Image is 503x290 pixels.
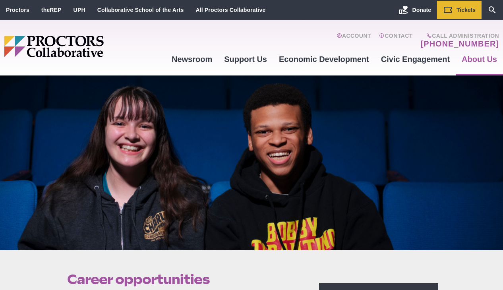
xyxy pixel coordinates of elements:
a: Tickets [437,1,482,19]
a: Collaborative School of the Arts [97,7,184,13]
a: Newsroom [166,48,218,70]
span: Call Administration [418,33,499,39]
a: Donate [393,1,437,19]
a: Proctors [6,7,29,13]
span: Donate [412,7,431,13]
h1: Career opportunities [67,272,301,287]
a: [PHONE_NUMBER] [421,39,499,48]
a: UPH [74,7,85,13]
a: Civic Engagement [375,48,456,70]
a: All Proctors Collaborative [195,7,265,13]
a: theREP [41,7,62,13]
span: Tickets [457,7,476,13]
a: About Us [456,48,503,70]
a: Contact [379,33,413,48]
img: Proctors logo [4,36,165,57]
a: Account [337,33,371,48]
a: Economic Development [273,48,375,70]
a: Search [482,1,503,19]
a: Support Us [218,48,273,70]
